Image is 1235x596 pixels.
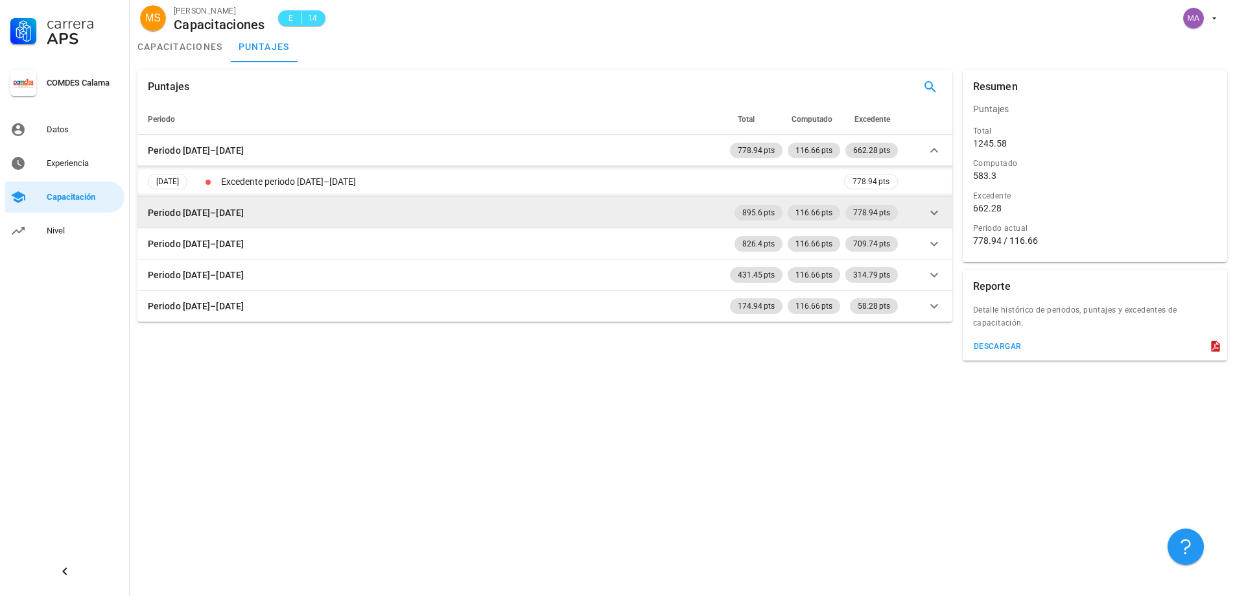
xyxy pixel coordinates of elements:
span: 116.66 pts [795,236,832,252]
span: 431.45 pts [738,267,775,283]
div: COMDES Calama [47,78,119,88]
div: Capacitación [47,192,119,202]
span: 314.79 pts [853,267,890,283]
div: Puntajes [148,70,189,104]
th: Excedente [843,104,900,135]
span: 116.66 pts [795,205,832,221]
div: Periodo [DATE]–[DATE] [148,268,244,282]
span: 174.94 pts [738,298,775,314]
div: Periodo [DATE]–[DATE] [148,206,244,220]
span: 778.94 pts [853,174,889,189]
div: Periodo actual [973,222,1217,235]
span: 58.28 pts [858,298,890,314]
span: [DATE] [156,174,179,189]
span: 662.28 pts [853,143,890,158]
div: Capacitaciones [174,18,265,32]
span: MS [145,5,161,31]
span: 116.66 pts [795,298,832,314]
a: Capacitación [5,182,124,213]
span: 778.94 pts [853,205,890,221]
div: Experiencia [47,158,119,169]
a: Datos [5,114,124,145]
div: Detalle histórico de periodos, puntajes y excedentes de capacitación. [963,304,1227,337]
div: descargar [973,342,1022,351]
span: 778.94 pts [738,143,775,158]
div: avatar [140,5,166,31]
a: capacitaciones [130,31,231,62]
span: 14 [307,12,318,25]
th: Computado [785,104,843,135]
a: Nivel [5,215,124,246]
div: APS [47,31,119,47]
span: Total [738,115,755,124]
td: Excedente periodo [DATE]–[DATE] [218,166,841,197]
span: 895.6 pts [742,205,775,221]
div: 1245.58 [973,137,1007,149]
div: Periodo [DATE]–[DATE] [148,237,244,251]
button: descargar [968,337,1027,355]
span: 826.4 pts [742,236,775,252]
div: [PERSON_NAME] [174,5,265,18]
div: Periodo [DATE]–[DATE] [148,143,244,158]
div: Excedente [973,189,1217,202]
div: Reporte [973,270,1011,304]
a: puntajes [231,31,298,62]
div: Computado [973,157,1217,170]
a: Experiencia [5,148,124,179]
span: Excedente [854,115,890,124]
th: Periodo [137,104,727,135]
div: 662.28 [973,202,1002,214]
span: Computado [792,115,832,124]
div: Periodo [DATE]–[DATE] [148,299,244,313]
div: Resumen [973,70,1018,104]
div: Total [973,125,1217,137]
div: 778.94 / 116.66 [973,235,1217,246]
span: Periodo [148,115,175,124]
span: E [286,12,296,25]
span: 116.66 pts [795,267,832,283]
div: avatar [1183,8,1204,29]
div: Nivel [47,226,119,236]
span: 116.66 pts [795,143,832,158]
span: 709.74 pts [853,236,890,252]
div: Carrera [47,16,119,31]
th: Total [727,104,785,135]
div: Puntajes [963,93,1227,125]
div: 583.3 [973,170,996,182]
div: Datos [47,125,119,135]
